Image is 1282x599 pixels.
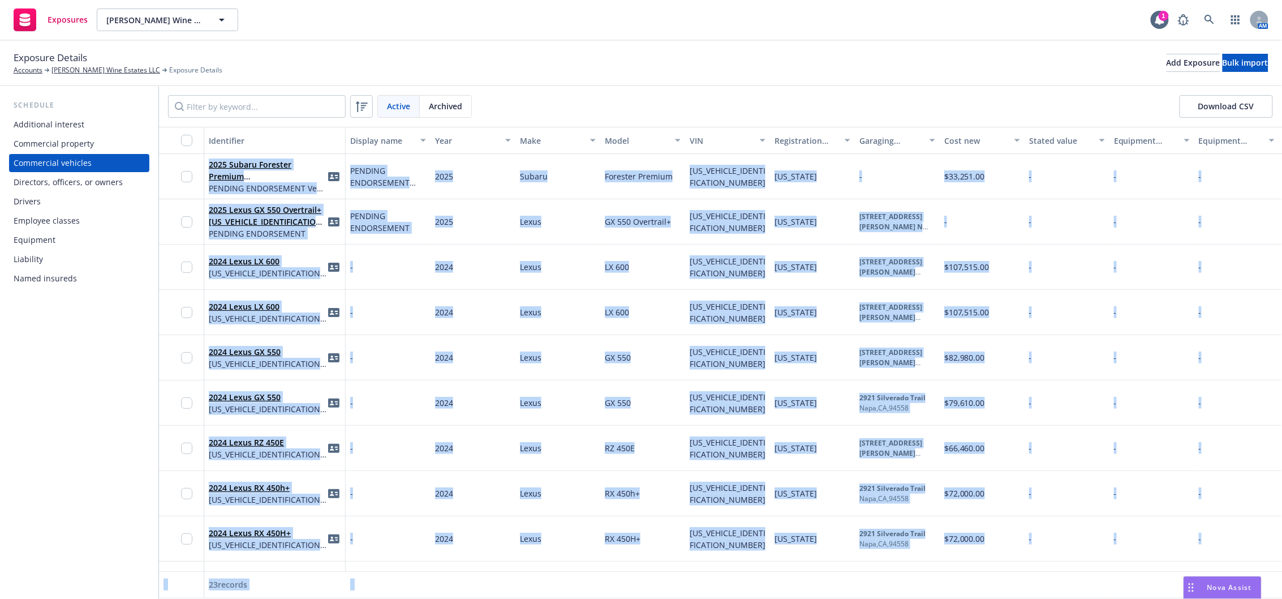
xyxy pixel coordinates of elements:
[327,170,341,183] a: idCard
[209,391,327,403] span: 2024 Lexus GX 550
[350,442,353,454] span: -
[327,306,341,319] a: idCard
[209,392,281,403] a: 2024 Lexus GX 550
[605,135,668,147] div: Model
[1029,216,1032,227] span: -
[209,494,327,506] span: [US_VEHICLE_IDENTIFICATION_NUMBER]
[327,487,341,500] span: idCard
[775,216,817,227] span: [US_STATE]
[859,170,862,182] span: -
[1029,533,1032,544] span: -
[48,15,88,24] span: Exposures
[209,182,327,194] span: PENDING ENDORSEMENT Veh-501
[435,262,453,272] span: 2024
[1029,443,1032,453] span: -
[944,443,985,453] span: $66,460.00
[14,65,42,75] a: Accounts
[1029,352,1032,363] span: -
[1029,262,1032,272] span: -
[944,262,990,272] span: $107,515.00
[327,396,341,410] a: idCard
[770,127,855,154] button: Registration state
[690,346,765,369] span: [US_VEHICLE_IDENTIFICATION_NUMBER]
[327,351,341,365] a: idCard
[690,211,765,233] span: [US_VEHICLE_IDENTIFICATION_NUMBER]
[1199,352,1202,363] span: -
[14,173,123,191] div: Directors, officers, or owners
[1199,216,1202,227] span: -
[387,100,410,112] span: Active
[9,100,149,111] div: Schedule
[859,403,926,413] div: Napa , CA , 94558
[1199,488,1202,499] span: -
[51,65,160,75] a: [PERSON_NAME] Wine Estates LLC
[14,50,87,65] span: Exposure Details
[209,313,327,324] span: [US_VEHICLE_IDENTIFICATION_NUMBER]
[520,397,541,408] span: Lexus
[181,262,192,273] input: Toggle Row Selected
[1029,135,1092,147] div: Stated value
[1198,8,1221,31] a: Search
[350,487,353,499] span: -
[435,488,453,499] span: 2024
[181,533,192,545] input: Toggle Row Selected
[435,307,453,318] span: 2024
[435,352,453,363] span: 2024
[1114,171,1117,182] span: -
[1223,54,1268,72] button: Bulk import
[181,171,192,182] input: Toggle Row Selected
[327,442,341,455] a: idCard
[1114,533,1117,544] span: -
[775,171,817,182] span: [US_STATE]
[9,250,149,268] a: Liability
[775,488,817,499] span: [US_STATE]
[605,262,629,272] span: LX 600
[944,488,985,499] span: $72,000.00
[600,127,685,154] button: Model
[1109,127,1194,154] button: Equipment additions value
[350,210,426,234] span: PENDING ENDORSEMENT
[520,262,541,272] span: Lexus
[209,346,281,357] a: 2024 Lexus GX 550
[327,532,341,546] span: idCard
[1114,352,1117,363] span: -
[690,135,753,147] div: VIN
[775,443,817,453] span: [US_STATE]
[181,488,192,499] input: Toggle Row Selected
[181,135,192,146] input: Select all
[605,352,631,363] span: GX 550
[1025,127,1109,154] button: Stated value
[944,171,985,182] span: $33,251.00
[520,307,541,318] span: Lexus
[181,443,192,454] input: Toggle Row Selected
[859,484,926,493] b: 2921 Silverado Trail
[1223,54,1268,71] div: Bulk import
[1199,307,1202,318] span: -
[346,127,431,154] button: Display name
[690,392,765,414] span: [US_VEHICLE_IDENTIFICATION_NUMBER]
[859,257,922,277] b: [STREET_ADDRESS][PERSON_NAME]
[209,539,327,551] span: [US_VEHICLE_IDENTIFICATION_NUMBER]
[431,127,515,154] button: Year
[775,307,817,318] span: [US_STATE]
[775,397,817,408] span: [US_STATE]
[106,14,204,26] span: [PERSON_NAME] Wine Estates LLC
[944,135,1008,147] div: Cost new
[1199,262,1202,272] span: -
[1114,135,1177,147] div: Equipment additions value
[350,306,353,318] span: -
[209,267,327,279] span: [US_VEHICLE_IDENTIFICATION_NUMBER]
[944,307,990,318] span: $107,515.00
[327,215,341,229] a: idCard
[1167,54,1220,72] button: Add Exposure
[181,352,192,363] input: Toggle Row Selected
[9,4,92,36] a: Exposures
[859,212,928,232] b: [STREET_ADDRESS] [PERSON_NAME] N
[605,488,640,499] span: RX 450h+
[520,533,541,544] span: Lexus
[350,261,353,273] span: -
[350,397,353,409] span: -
